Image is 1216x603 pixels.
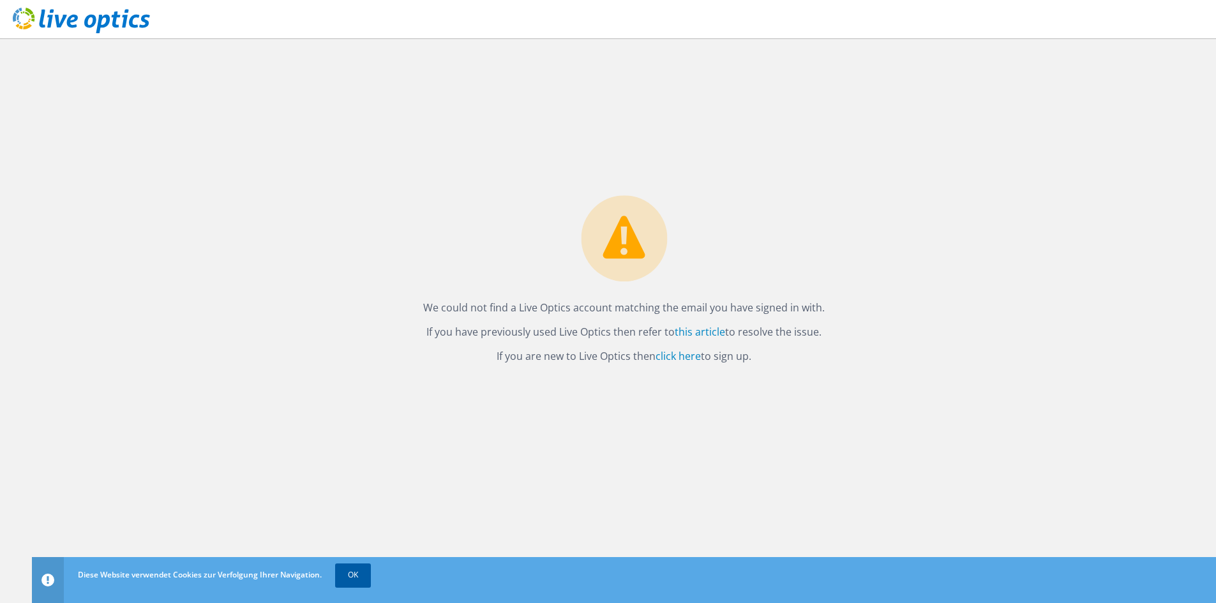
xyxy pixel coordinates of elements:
a: this article [675,325,725,339]
a: OK [335,563,371,586]
p: We could not find a Live Optics account matching the email you have signed in with. [423,299,825,316]
a: click here [656,349,701,363]
span: Diese Website verwendet Cookies zur Verfolgung Ihrer Navigation. [78,569,322,580]
p: If you are new to Live Optics then to sign up. [423,347,825,365]
p: If you have previously used Live Optics then refer to to resolve the issue. [423,323,825,341]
